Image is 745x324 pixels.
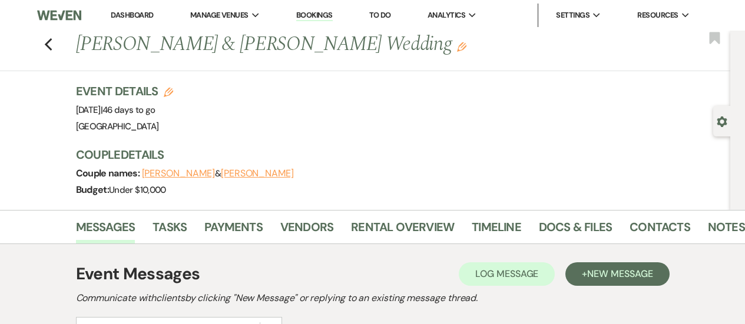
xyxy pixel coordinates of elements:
a: Rental Overview [351,218,454,243]
a: Timeline [472,218,521,243]
span: Under $10,000 [109,184,166,196]
h1: Event Messages [76,262,200,286]
span: Resources [637,9,678,21]
a: Notes [708,218,745,243]
a: To Do [369,10,391,20]
span: [GEOGRAPHIC_DATA] [76,121,159,132]
button: Edit [457,41,466,52]
span: Couple names: [76,167,142,179]
span: Settings [556,9,590,21]
a: Contacts [630,218,690,243]
a: Payments [204,218,263,243]
a: Messages [76,218,135,243]
a: Docs & Files [539,218,612,243]
button: Log Message [459,262,555,286]
button: [PERSON_NAME] [221,169,294,178]
img: Weven Logo [37,3,81,28]
span: [DATE] [76,104,155,116]
span: New Message [587,268,653,280]
a: Tasks [153,218,187,243]
h3: Couple Details [76,146,719,163]
span: Analytics [428,9,465,21]
h3: Event Details [76,83,174,99]
span: Manage Venues [190,9,249,21]
button: [PERSON_NAME] [142,169,215,178]
h2: Communicate with clients by clicking "New Message" or replying to an existing message thread. [76,291,670,305]
button: Open lead details [717,115,727,126]
a: Bookings [296,10,333,21]
h1: [PERSON_NAME] & [PERSON_NAME] Wedding [76,31,595,59]
span: 46 days to go [102,104,155,116]
a: Vendors [280,218,333,243]
a: Dashboard [111,10,153,20]
span: Budget: [76,183,110,196]
button: +New Message [565,262,669,286]
span: | [101,104,155,116]
span: & [142,168,294,179]
span: Log Message [475,268,538,280]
